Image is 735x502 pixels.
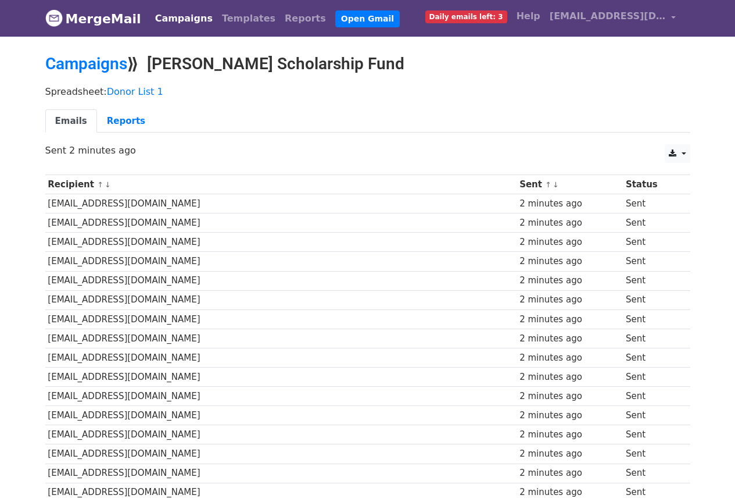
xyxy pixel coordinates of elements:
[519,447,620,461] div: 2 minutes ago
[45,309,517,329] td: [EMAIL_ADDRESS][DOMAIN_NAME]
[519,371,620,384] div: 2 minutes ago
[45,6,141,31] a: MergeMail
[519,332,620,346] div: 2 minutes ago
[45,444,517,464] td: [EMAIL_ADDRESS][DOMAIN_NAME]
[280,7,331,30] a: Reports
[623,406,681,425] td: Sent
[45,271,517,290] td: [EMAIL_ADDRESS][DOMAIN_NAME]
[512,5,545,28] a: Help
[623,290,681,309] td: Sent
[97,180,103,189] a: ↑
[45,290,517,309] td: [EMAIL_ADDRESS][DOMAIN_NAME]
[45,54,127,73] a: Campaigns
[623,194,681,213] td: Sent
[623,329,681,348] td: Sent
[623,252,681,271] td: Sent
[45,329,517,348] td: [EMAIL_ADDRESS][DOMAIN_NAME]
[623,444,681,464] td: Sent
[150,7,217,30] a: Campaigns
[45,144,690,156] p: Sent 2 minutes ago
[623,483,681,502] td: Sent
[519,313,620,326] div: 2 minutes ago
[519,293,620,307] div: 2 minutes ago
[623,271,681,290] td: Sent
[45,252,517,271] td: [EMAIL_ADDRESS][DOMAIN_NAME]
[623,175,681,194] th: Status
[45,213,517,233] td: [EMAIL_ADDRESS][DOMAIN_NAME]
[519,390,620,403] div: 2 minutes ago
[45,175,517,194] th: Recipient
[519,467,620,480] div: 2 minutes ago
[519,351,620,365] div: 2 minutes ago
[519,255,620,268] div: 2 minutes ago
[45,348,517,367] td: [EMAIL_ADDRESS][DOMAIN_NAME]
[623,464,681,483] td: Sent
[45,406,517,425] td: [EMAIL_ADDRESS][DOMAIN_NAME]
[107,86,163,97] a: Donor List 1
[335,10,400,27] a: Open Gmail
[519,409,620,422] div: 2 minutes ago
[545,5,681,32] a: [EMAIL_ADDRESS][DOMAIN_NAME]
[45,109,97,133] a: Emails
[519,274,620,287] div: 2 minutes ago
[623,309,681,329] td: Sent
[519,197,620,211] div: 2 minutes ago
[45,483,517,502] td: [EMAIL_ADDRESS][DOMAIN_NAME]
[550,9,666,23] span: [EMAIL_ADDRESS][DOMAIN_NAME]
[421,5,512,28] a: Daily emails left: 3
[517,175,623,194] th: Sent
[45,387,517,406] td: [EMAIL_ADDRESS][DOMAIN_NAME]
[45,194,517,213] td: [EMAIL_ADDRESS][DOMAIN_NAME]
[45,233,517,252] td: [EMAIL_ADDRESS][DOMAIN_NAME]
[519,486,620,499] div: 2 minutes ago
[45,86,690,98] p: Spreadsheet:
[45,368,517,387] td: [EMAIL_ADDRESS][DOMAIN_NAME]
[105,180,111,189] a: ↓
[45,9,63,27] img: MergeMail logo
[45,425,517,444] td: [EMAIL_ADDRESS][DOMAIN_NAME]
[623,213,681,233] td: Sent
[217,7,280,30] a: Templates
[97,109,155,133] a: Reports
[553,180,559,189] a: ↓
[623,368,681,387] td: Sent
[519,236,620,249] div: 2 minutes ago
[519,216,620,230] div: 2 minutes ago
[623,348,681,367] td: Sent
[45,464,517,483] td: [EMAIL_ADDRESS][DOMAIN_NAME]
[519,428,620,442] div: 2 minutes ago
[45,54,690,74] h2: ⟫ [PERSON_NAME] Scholarship Fund
[623,387,681,406] td: Sent
[623,425,681,444] td: Sent
[623,233,681,252] td: Sent
[425,10,507,23] span: Daily emails left: 3
[545,180,551,189] a: ↑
